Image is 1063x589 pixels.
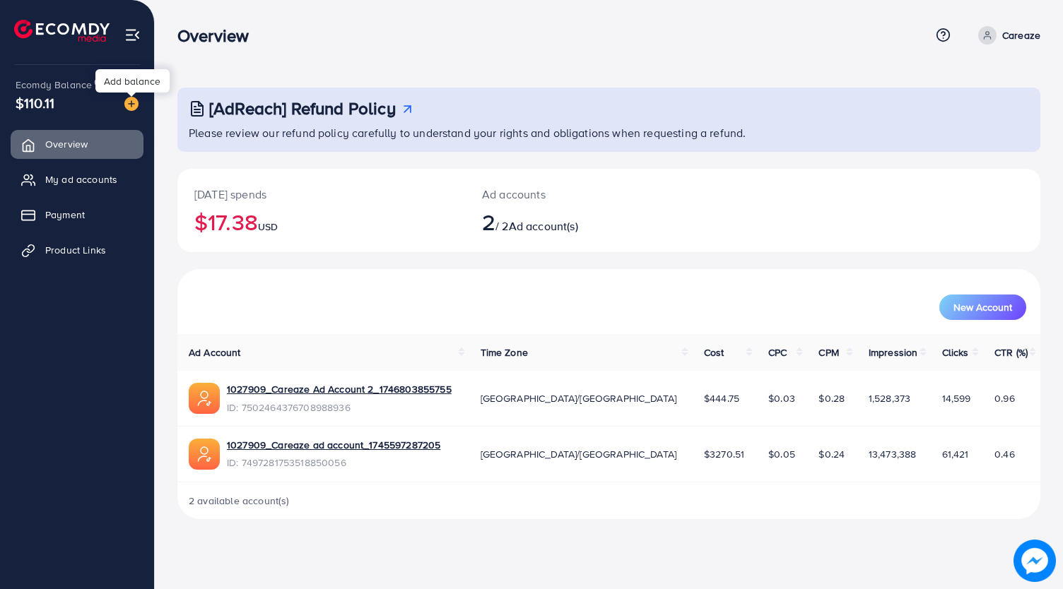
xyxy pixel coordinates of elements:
[942,345,969,359] span: Clicks
[11,165,143,194] a: My ad accounts
[994,345,1028,359] span: CTR (%)
[189,439,220,470] img: ic-ads-acc.e4c84228.svg
[16,93,54,113] span: $110.11
[953,302,1012,312] span: New Account
[818,345,838,359] span: CPM
[45,208,85,222] span: Payment
[869,447,917,461] span: 13,473,388
[1014,540,1056,582] img: image
[11,130,143,158] a: Overview
[189,383,220,414] img: ic-ads-acc.e4c84228.svg
[14,20,110,42] img: logo
[95,69,170,93] div: Add balance
[509,218,578,234] span: Ad account(s)
[45,243,106,257] span: Product Links
[194,208,448,235] h2: $17.38
[209,98,396,119] h3: [AdReach] Refund Policy
[227,456,440,470] span: ID: 7497281753518850056
[481,447,677,461] span: [GEOGRAPHIC_DATA]/[GEOGRAPHIC_DATA]
[482,208,664,235] h2: / 2
[194,186,448,203] p: [DATE] spends
[994,447,1015,461] span: 0.46
[704,391,739,405] span: $444.75
[16,78,92,92] span: Ecomdy Balance
[481,391,677,405] span: [GEOGRAPHIC_DATA]/[GEOGRAPHIC_DATA]
[124,97,139,111] img: image
[227,400,452,415] span: ID: 7502464376708988936
[768,345,787,359] span: CPC
[189,494,290,508] span: 2 available account(s)
[189,124,1032,141] p: Please review our refund policy carefully to understand your rights and obligations when requesti...
[704,447,744,461] span: $3270.51
[869,391,910,405] span: 1,528,373
[704,345,724,359] span: Cost
[189,345,241,359] span: Ad Account
[942,391,971,405] span: 14,599
[227,438,440,452] a: 1027909_Careaze ad account_1745597287205
[869,345,918,359] span: Impression
[177,25,260,46] h3: Overview
[818,447,845,461] span: $0.24
[973,26,1040,44] a: Careaze
[481,345,528,359] span: Time Zone
[124,27,141,43] img: menu
[482,186,664,203] p: Ad accounts
[11,236,143,264] a: Product Links
[768,447,795,461] span: $0.05
[942,447,969,461] span: 61,421
[258,220,278,234] span: USD
[768,391,795,405] span: $0.03
[939,294,1026,320] button: New Account
[11,201,143,229] a: Payment
[227,382,452,396] a: 1027909_Careaze Ad Account 2_1746803855755
[45,172,117,186] span: My ad accounts
[1002,27,1040,44] p: Careaze
[994,391,1015,405] span: 0.96
[45,137,88,151] span: Overview
[482,206,495,238] span: 2
[818,391,845,405] span: $0.28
